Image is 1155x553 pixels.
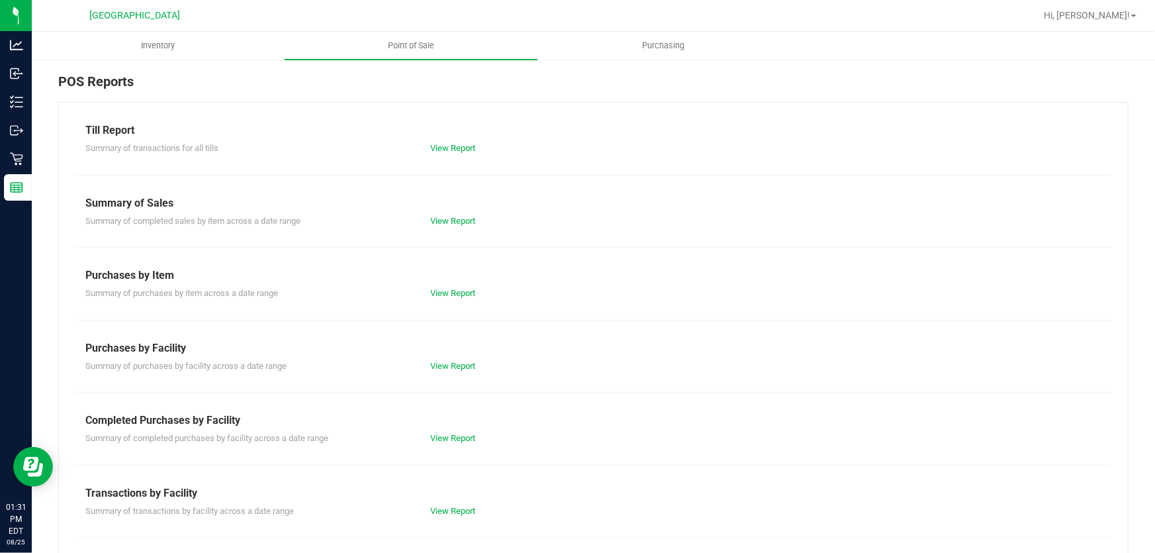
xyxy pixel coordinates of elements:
inline-svg: Inbound [10,67,23,80]
span: Summary of completed sales by item across a date range [85,216,300,226]
span: Point of Sale [370,40,452,52]
div: Completed Purchases by Facility [85,413,1101,428]
inline-svg: Retail [10,152,23,166]
p: 08/25 [6,537,26,547]
p: 01:31 PM EDT [6,501,26,537]
a: View Report [431,143,476,153]
iframe: Resource center [13,447,53,487]
a: Inventory [32,32,285,60]
div: Transactions by Facility [85,485,1101,501]
span: Inventory [123,40,193,52]
div: POS Reports [58,72,1129,102]
span: [GEOGRAPHIC_DATA] [90,10,181,21]
a: View Report [431,288,476,298]
span: Summary of purchases by facility across a date range [85,361,287,371]
div: Summary of Sales [85,195,1101,211]
span: Summary of transactions by facility across a date range [85,506,294,516]
span: Summary of transactions for all tills [85,143,218,153]
a: View Report [431,506,476,516]
a: Point of Sale [285,32,537,60]
inline-svg: Analytics [10,38,23,52]
div: Purchases by Item [85,268,1101,283]
div: Purchases by Facility [85,340,1101,356]
inline-svg: Inventory [10,95,23,109]
div: Till Report [85,123,1101,138]
inline-svg: Outbound [10,124,23,137]
span: Summary of purchases by item across a date range [85,288,278,298]
a: View Report [431,216,476,226]
span: Purchasing [625,40,703,52]
span: Summary of completed purchases by facility across a date range [85,433,328,443]
a: View Report [431,361,476,371]
inline-svg: Reports [10,181,23,194]
a: Purchasing [537,32,790,60]
span: Hi, [PERSON_NAME]! [1044,10,1130,21]
a: View Report [431,433,476,443]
